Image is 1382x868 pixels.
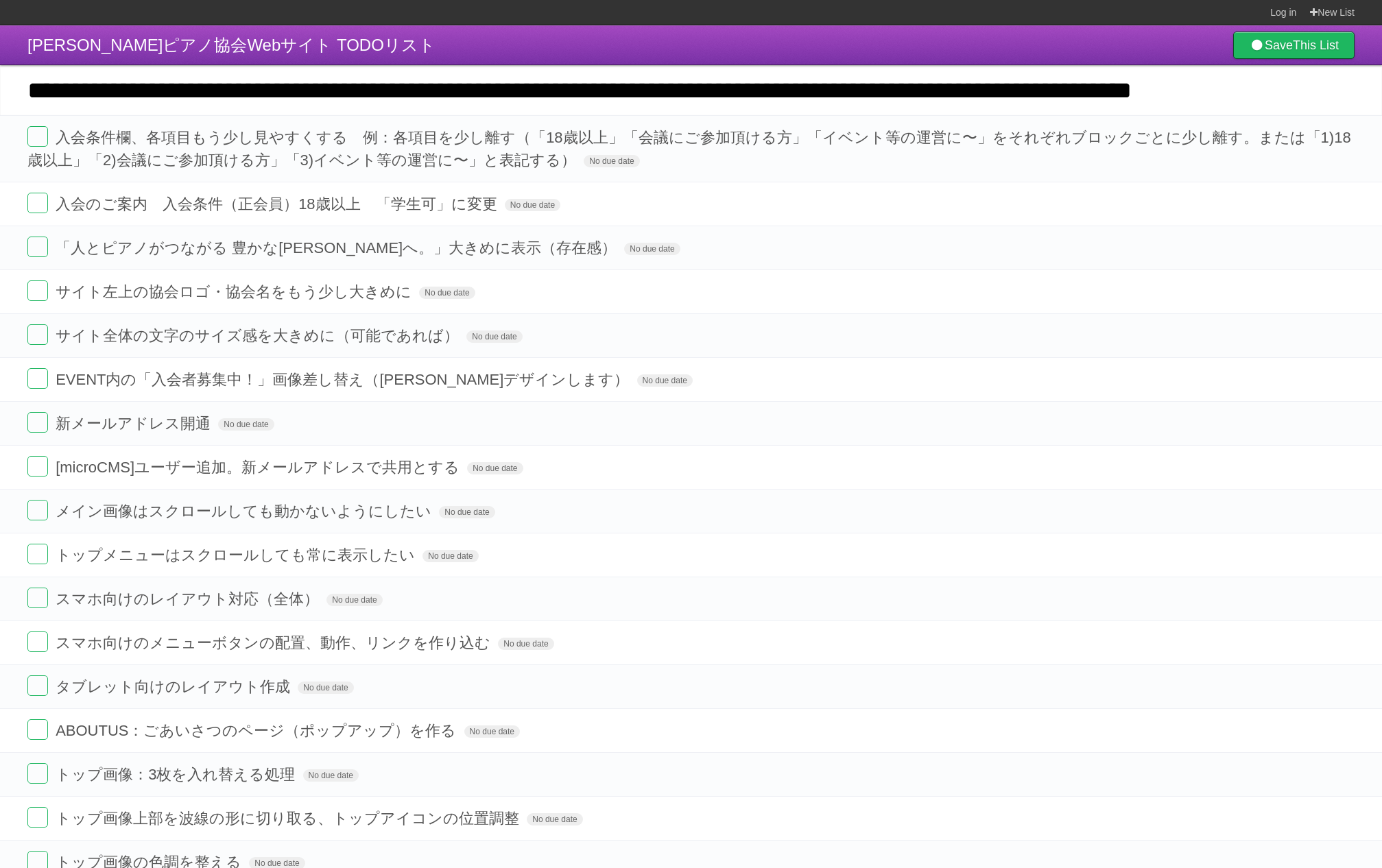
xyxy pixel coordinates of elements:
[27,237,48,257] label: Done
[505,199,560,211] span: No due date
[27,456,48,477] label: Done
[56,678,294,695] span: タブレット向けのレイアウト作成
[27,280,48,301] label: Done
[624,243,680,255] span: No due date
[27,36,436,54] span: [PERSON_NAME]ピアノ協会Webサイト TODOリスト
[27,126,48,147] label: Done
[56,810,523,827] span: トップ画像上部を波線の形に切り取る、トップアイコンの位置調整
[56,503,435,520] span: メイン画像はスクロールしても動かないようにしたい
[467,462,523,474] span: No due date
[27,719,48,740] label: Done
[1233,32,1355,59] a: SaveThis List
[419,287,475,299] span: No due date
[27,324,48,345] label: Done
[27,763,48,784] label: Done
[56,459,463,476] span: [microCMS]ユーザー追加。新メールアドレスで共用とする
[56,239,620,256] span: 「人とピアノがつながる 豊かな[PERSON_NAME]へ。」大きめに表示（存在感）
[27,588,48,608] label: Done
[27,631,48,652] label: Done
[56,415,214,432] span: 新メールアドレス開通
[27,129,1351,169] span: 入会条件欄、各項目もう少し見やすくする 例：各項目を少し離す（「18歳以上」「会議にご参加頂ける方」「イベント等の運営に〜」をそれぞれブロックごとに少し離す。または「1)18歳以上」「2)会議に...
[27,544,48,564] label: Done
[56,546,418,564] span: トップメニューはスクロールしても常に表示したい
[303,769,359,782] span: No due date
[27,675,48,696] label: Done
[439,506,495,518] span: No due date
[584,155,639,167] span: No due date
[218,418,274,431] span: No due date
[27,807,48,828] label: Done
[464,725,520,738] span: No due date
[27,412,48,433] label: Done
[298,682,353,694] span: No due date
[56,634,494,651] span: スマホ向けのメニューボタンの配置、動作、リンクを作り込む
[637,374,693,387] span: No due date
[1293,38,1339,52] b: This List
[326,594,382,606] span: No due date
[56,766,298,783] span: トップ画像：3枚を入れ替える処理
[527,813,582,825] span: No due date
[56,722,460,739] span: ABOUTUS：ごあいさつのページ（ポップアップ）を作る
[27,500,48,520] label: Done
[27,193,48,213] label: Done
[56,327,462,344] span: サイト全体の文字のサイズ感を大きめに（可能であれば）
[56,195,500,213] span: 入会のご案内 入会条件（正会員）18歳以上 「学生可」に変更
[422,550,478,562] span: No due date
[27,368,48,389] label: Done
[56,590,322,607] span: スマホ向けのレイアウト対応（全体）
[56,283,415,300] span: サイト左上の協会ロゴ・協会名をもう少し大きめに
[466,330,522,343] span: No due date
[56,371,632,388] span: EVENT内の「入会者募集中！」画像差し替え（[PERSON_NAME]デザインします）
[498,638,553,650] span: No due date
